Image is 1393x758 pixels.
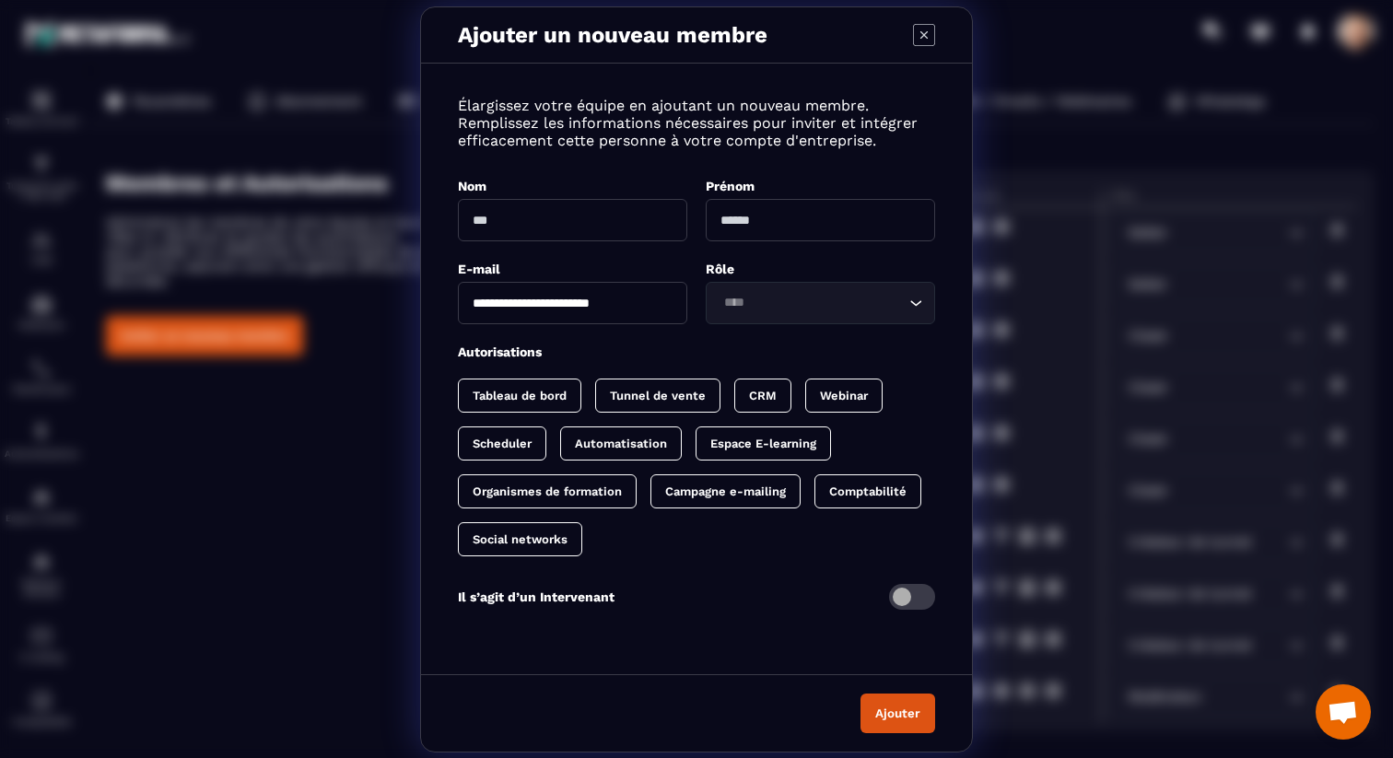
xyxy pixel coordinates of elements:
[710,437,816,450] p: Espace E-learning
[458,179,486,193] label: Nom
[458,589,615,604] p: Il s’agit d’un Intervenant
[665,484,786,498] p: Campagne e-mailing
[473,532,568,546] p: Social networks
[820,389,868,402] p: Webinar
[473,437,532,450] p: Scheduler
[706,262,734,276] label: Rôle
[610,389,706,402] p: Tunnel de vente
[458,22,767,48] p: Ajouter un nouveau membre
[458,344,542,359] label: Autorisations
[473,484,622,498] p: Organismes de formation
[575,437,667,450] p: Automatisation
[473,389,567,402] p: Tableau de bord
[706,179,755,193] label: Prénom
[706,282,935,324] div: Search for option
[749,389,777,402] p: CRM
[1316,684,1371,740] a: Ouvrir le chat
[829,484,907,498] p: Comptabilité
[458,262,500,276] label: E-mail
[718,293,905,313] input: Search for option
[458,97,935,149] p: Élargissez votre équipe en ajoutant un nouveau membre. Remplissez les informations nécessaires po...
[860,694,935,733] button: Ajouter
